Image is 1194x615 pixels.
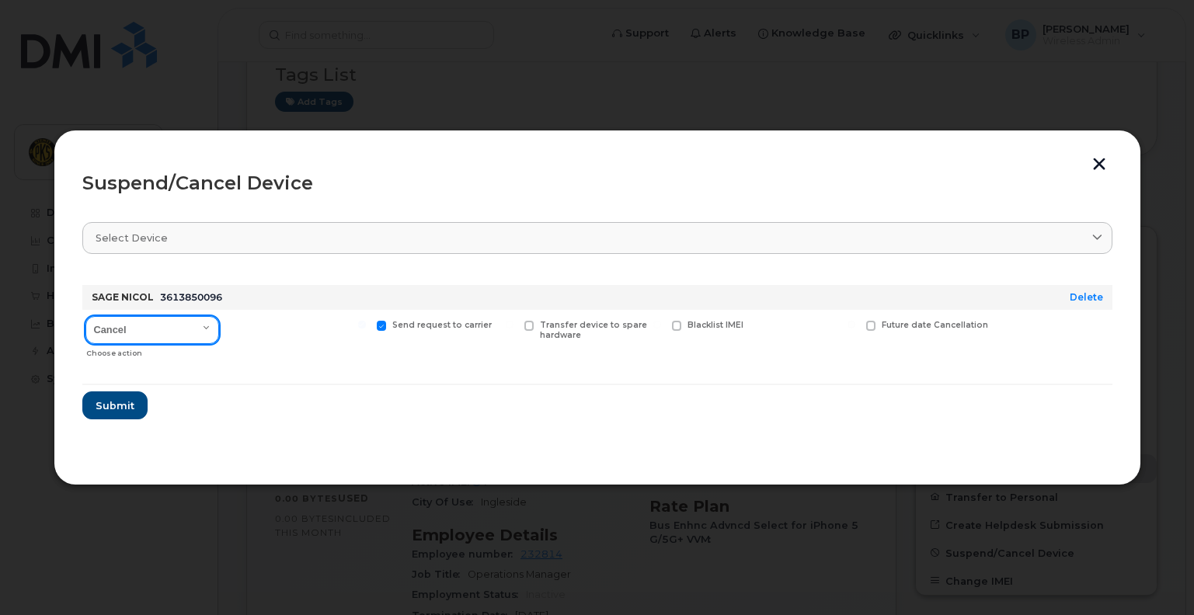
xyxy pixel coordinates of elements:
span: Send request to carrier [392,320,492,330]
div: Suspend/Cancel Device [82,174,1112,193]
a: Delete [1070,291,1103,303]
span: Blacklist IMEI [688,320,743,330]
span: 3613850096 [160,291,222,303]
input: Future date Cancellation [848,321,855,328]
span: Transfer device to spare hardware [540,320,647,340]
span: Future date Cancellation [882,320,988,330]
input: Transfer device to spare hardware [506,321,513,328]
input: Send request to carrier [358,321,366,328]
iframe: Messenger Launcher [1126,547,1182,603]
input: Blacklist IMEI [653,321,661,328]
div: Choose action [86,341,218,360]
